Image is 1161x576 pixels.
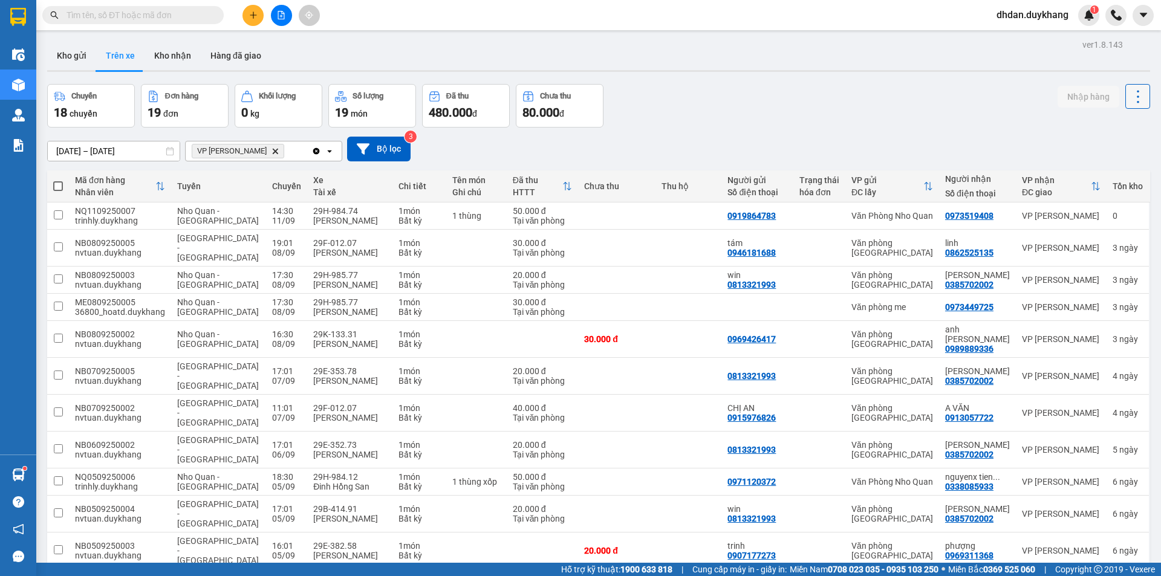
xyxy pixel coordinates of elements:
div: 0813321993 [727,445,776,455]
span: món [351,109,368,118]
button: Bộ lọc [347,137,411,161]
div: Đã thu [513,175,563,185]
div: 18:30 [272,472,301,482]
span: [GEOGRAPHIC_DATA] - [GEOGRAPHIC_DATA] [177,499,259,528]
div: VP [PERSON_NAME] [1022,275,1101,285]
div: 07/09 [272,413,301,422]
div: Tại văn phòng [513,482,573,491]
div: phượng [945,541,1010,551]
span: ngày [1119,408,1138,418]
div: Tại văn phòng [513,376,573,386]
img: warehouse-icon [12,468,25,481]
div: HTTT [513,187,563,197]
div: 16:01 [272,541,301,551]
div: VP [PERSON_NAME] [1022,509,1101,519]
div: 0338085933 [945,482,994,491]
div: 0385702002 [945,450,994,459]
div: Văn phòng [GEOGRAPHIC_DATA] [851,440,933,459]
span: notification [13,523,24,535]
div: linh [945,238,1010,248]
div: [PERSON_NAME] [313,216,386,225]
div: win [727,270,787,280]
th: Toggle SortBy [507,170,579,202]
span: [GEOGRAPHIC_DATA] - [GEOGRAPHIC_DATA] [177,233,259,262]
span: file-add [277,11,285,19]
div: 1 món [398,472,440,482]
div: 29F-012.07 [313,403,386,413]
div: 17:01 [272,440,301,450]
div: Tồn kho [1113,181,1143,191]
div: 20.000 đ [513,504,573,514]
span: question-circle [13,496,24,508]
div: 0946181688 [727,248,776,257]
div: [PERSON_NAME] [313,514,386,523]
div: 0813321993 [727,280,776,290]
div: nvtuan.duykhang [75,280,165,290]
div: trinh [727,541,787,551]
span: Nho Quan - [GEOGRAPHIC_DATA] [177,472,259,491]
span: [GEOGRAPHIC_DATA] - [GEOGRAPHIC_DATA] [177,536,259,565]
div: 0907177273 [727,551,776,560]
div: 0919864783 [727,211,776,221]
div: VP [PERSON_NAME] [1022,445,1101,455]
th: Toggle SortBy [1016,170,1107,202]
sup: 1 [1090,5,1099,14]
div: Nhân viên [75,187,155,197]
span: Nho Quan - [GEOGRAPHIC_DATA] [177,206,259,225]
div: Người nhận [945,174,1010,184]
div: 1 món [398,366,440,376]
div: 29H-985.77 [313,297,386,307]
img: warehouse-icon [12,48,25,61]
div: VP [PERSON_NAME] [1022,211,1101,221]
div: 08/09 [272,307,301,317]
div: NB0509250003 [75,541,165,551]
div: 08/09 [272,280,301,290]
div: win [727,504,787,514]
div: 05/09 [272,482,301,491]
div: nvtuan.duykhang [75,376,165,386]
div: Bất kỳ [398,450,440,459]
div: 3 [1113,275,1143,285]
div: Bất kỳ [398,376,440,386]
span: Nho Quan - [GEOGRAPHIC_DATA] [177,297,259,317]
div: Chuyến [71,92,97,100]
span: Cung cấp máy in - giấy in: [692,563,787,576]
div: 16:30 [272,329,301,339]
div: Văn phòng [GEOGRAPHIC_DATA] [851,541,933,560]
div: 29E-382.58 [313,541,386,551]
div: ME0809250005 [75,297,165,307]
button: Đơn hàng19đơn [141,84,229,128]
div: Chi tiết [398,181,440,191]
div: Bất kỳ [398,482,440,491]
div: Tại văn phòng [513,514,573,523]
div: 4 [1113,408,1143,418]
div: Đinh Hồng San [313,482,386,491]
div: 30.000 đ [584,334,649,344]
span: 19 [335,105,348,120]
div: 08/09 [272,248,301,257]
div: 1 món [398,541,440,551]
button: Hàng đã giao [201,41,271,70]
div: 0973519408 [945,211,994,221]
strong: 1900 633 818 [620,565,672,574]
div: VP [PERSON_NAME] [1022,371,1101,381]
div: Tuyến [177,181,260,191]
div: 1 món [398,206,440,216]
div: 29F-012.07 [313,238,386,248]
div: NQ0509250006 [75,472,165,482]
div: NB0709250002 [75,403,165,413]
div: Bất kỳ [398,216,440,225]
div: 0385702002 [945,376,994,386]
div: 36800_hoatd.duykhang [75,307,165,317]
div: Chưa thu [540,92,571,100]
span: [GEOGRAPHIC_DATA] - [GEOGRAPHIC_DATA] [177,398,259,427]
div: Văn Phòng Nho Quan [851,211,933,221]
th: Toggle SortBy [845,170,939,202]
div: NB0809250005 [75,238,165,248]
div: Văn phòng [GEOGRAPHIC_DATA] [851,403,933,422]
div: trinhly.duykhang [75,216,165,225]
div: Tại văn phòng [513,216,573,225]
div: Đơn hàng [165,92,198,100]
button: Trên xe [96,41,145,70]
div: nguyenx tiens triệu [945,472,1010,482]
